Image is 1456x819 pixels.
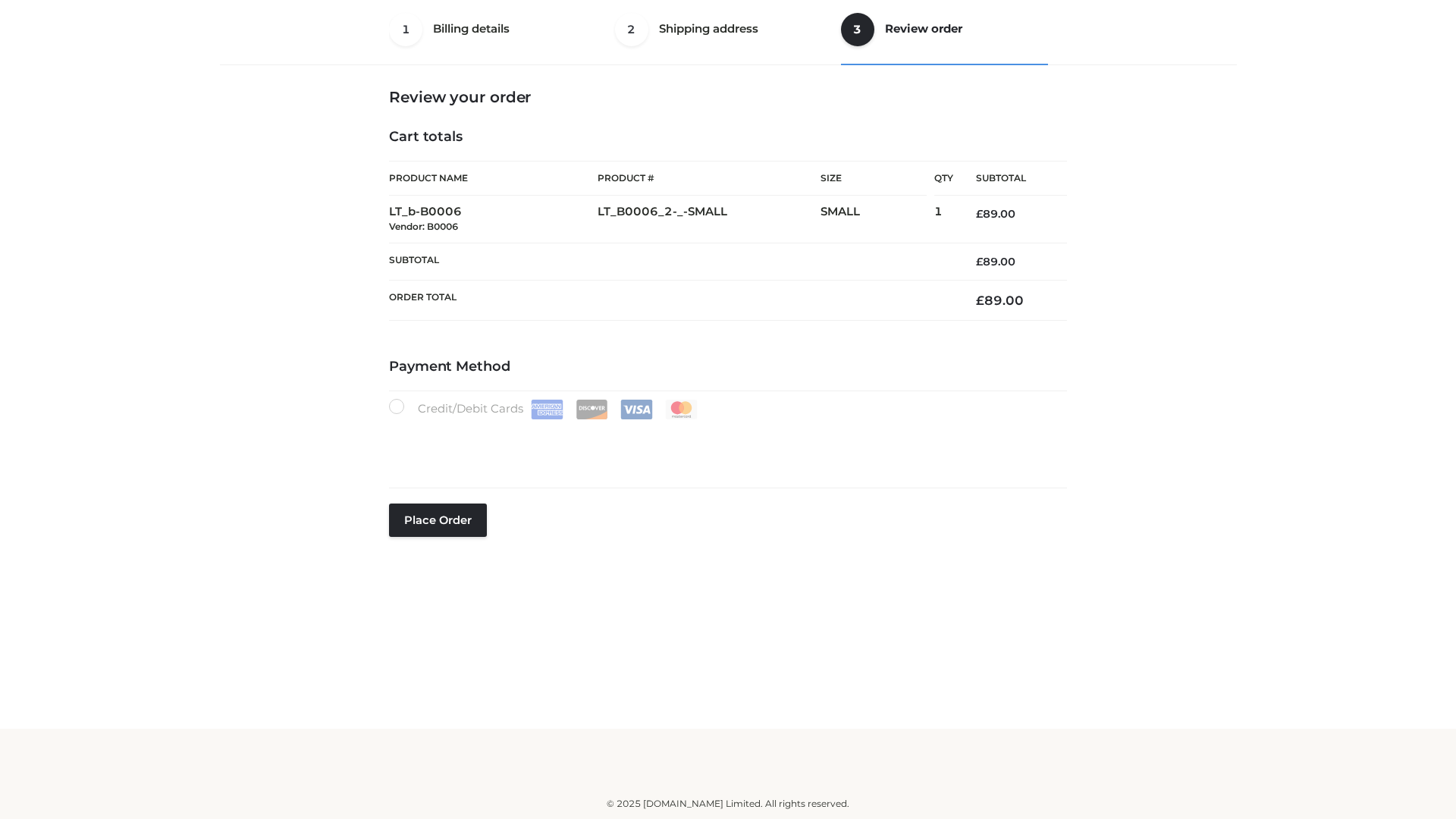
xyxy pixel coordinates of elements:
th: Order Total [389,281,953,321]
bdi: 89.00 [976,293,1024,308]
img: Mastercard [665,400,698,419]
h4: Cart totals [389,129,1067,146]
img: Discover [576,400,608,419]
th: Size [821,162,927,196]
img: Visa [620,400,653,419]
h4: Payment Method [389,359,1067,375]
th: Product Name [389,161,598,196]
img: Amex [531,400,563,419]
span: £ [976,293,984,308]
th: Subtotal [389,243,953,280]
span: £ [976,255,983,268]
th: Qty [934,161,953,196]
div: © 2025 [DOMAIN_NAME] Limited. All rights reserved. [225,796,1231,811]
span: £ [976,207,983,221]
small: Vendor: B0006 [389,221,458,232]
iframe: Secure payment input frame [386,416,1064,472]
bdi: 89.00 [976,255,1015,268]
button: Place order [389,504,487,537]
bdi: 89.00 [976,207,1015,221]
td: LT_b-B0006 [389,196,598,243]
td: SMALL [821,196,934,243]
label: Credit/Debit Cards [389,399,699,419]
th: Subtotal [953,162,1067,196]
td: 1 [934,196,953,243]
th: Product # [598,161,821,196]
h3: Review your order [389,88,1067,106]
td: LT_B0006_2-_-SMALL [598,196,821,243]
